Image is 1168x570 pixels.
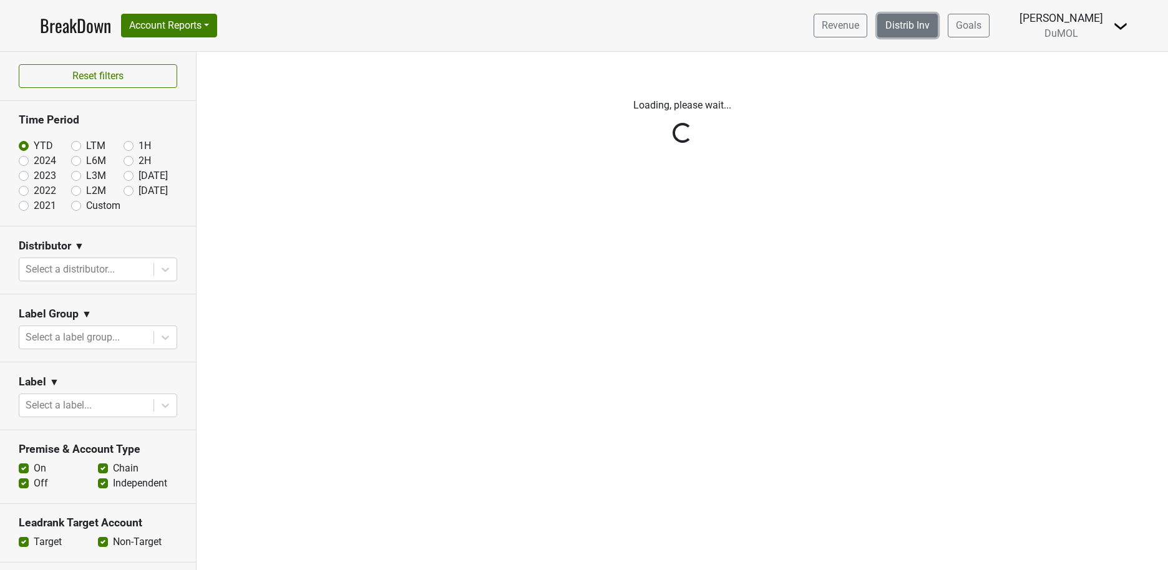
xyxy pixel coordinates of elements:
[877,14,938,37] a: Distrib Inv
[814,14,867,37] a: Revenue
[948,14,990,37] a: Goals
[1113,19,1128,34] img: Dropdown Menu
[336,98,1029,113] p: Loading, please wait...
[40,12,111,39] a: BreakDown
[1044,27,1078,39] span: DuMOL
[1020,10,1103,26] div: [PERSON_NAME]
[121,14,217,37] button: Account Reports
